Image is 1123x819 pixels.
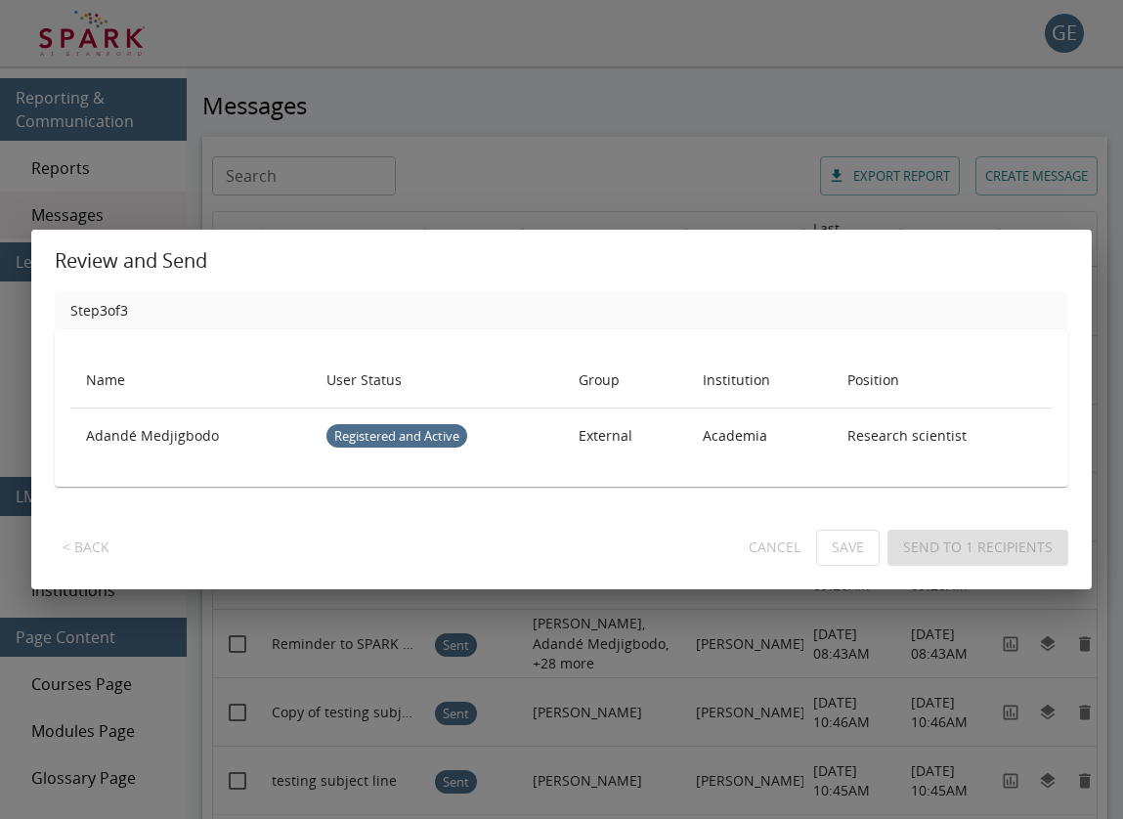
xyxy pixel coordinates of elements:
[70,300,1053,322] h6: Step 3 of 3
[326,427,467,446] span: Registered and Active
[563,409,687,464] td: External
[70,409,311,464] th: Adandé Medjigbodo
[687,409,832,464] td: Academia
[687,353,832,409] th: Institution
[311,353,563,409] th: User Status
[832,409,1053,464] td: Research scientist
[832,353,1053,409] th: Position
[70,353,1053,463] table: recipients table
[563,353,687,409] th: Group
[70,353,311,409] th: Name
[31,230,1092,292] h2: Review and Send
